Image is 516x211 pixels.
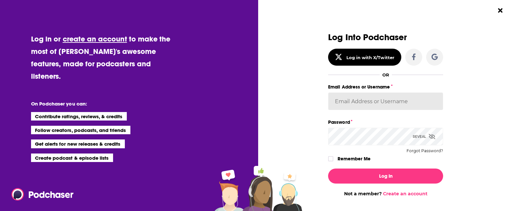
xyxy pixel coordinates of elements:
div: Not a member? [328,191,443,197]
h3: Log Into Podchaser [328,33,443,42]
label: Email Address or Username [328,83,443,91]
button: Log In [328,169,443,184]
li: Follow creators, podcasts, and friends [31,126,131,134]
label: Remember Me [338,154,371,163]
a: Podchaser - Follow, Share and Rate Podcasts [11,188,69,201]
li: Contribute ratings, reviews, & credits [31,112,127,121]
li: Create podcast & episode lists [31,154,113,162]
button: Log in with X/Twitter [328,49,401,66]
button: Close Button [494,4,507,17]
div: OR [382,72,389,77]
label: Password [328,118,443,126]
a: Create an account [383,191,427,197]
a: create an account [63,34,127,43]
li: Get alerts for new releases & credits [31,139,125,148]
div: Reveal [413,128,435,145]
li: On Podchaser you can: [31,101,162,107]
button: Forgot Password? [407,149,443,153]
img: Podchaser - Follow, Share and Rate Podcasts [11,188,74,201]
div: Log in with X/Twitter [346,55,394,60]
input: Email Address or Username [328,92,443,110]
